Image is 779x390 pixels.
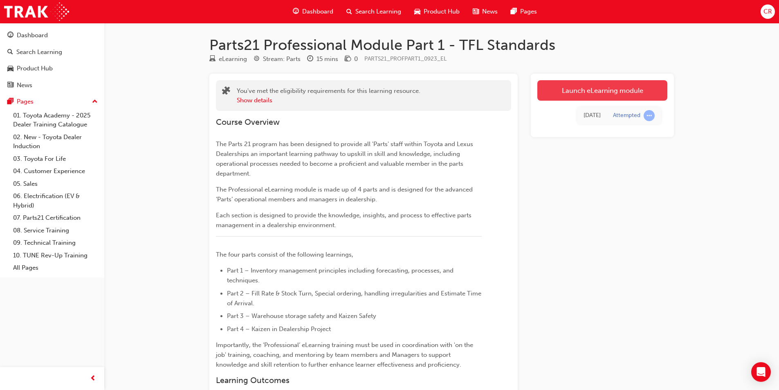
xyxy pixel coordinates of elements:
[254,56,260,63] span: target-icon
[504,3,543,20] a: pages-iconPages
[3,28,101,43] a: Dashboard
[216,117,280,127] span: Course Overview
[17,64,53,73] div: Product Hub
[414,7,420,17] span: car-icon
[537,80,667,101] a: Launch eLearning module
[10,178,101,190] a: 05. Sales
[3,45,101,60] a: Search Learning
[751,362,771,382] div: Open Intercom Messenger
[302,7,333,16] span: Dashboard
[763,7,772,16] span: CR
[10,131,101,153] a: 02. New - Toyota Dealer Induction
[355,7,401,16] span: Search Learning
[216,376,290,385] span: Learning Outcomes
[7,98,13,106] span: pages-icon
[216,186,474,203] span: The Professional eLearning module is made up of 4 parts and is designed for the advanced ‘Parts’ ...
[10,109,101,131] a: 01. Toyota Academy - 2025 Dealer Training Catalogue
[293,7,299,17] span: guage-icon
[7,32,13,39] span: guage-icon
[209,54,247,64] div: Type
[3,61,101,76] a: Product Hub
[227,312,376,320] span: Part 3 – Warehouse storage safety and Kaizen Safety
[364,55,447,62] span: Learning resource code
[3,26,101,94] button: DashboardSearch LearningProduct HubNews
[216,140,475,177] span: The Parts 21 program has been designed to provide all 'Parts' staff within Toyota and Lexus Deale...
[10,212,101,224] a: 07. Parts21 Certification
[10,190,101,212] a: 06. Electrification (EV & Hybrid)
[209,56,216,63] span: learningResourceType_ELEARNING-icon
[511,7,517,17] span: pages-icon
[263,54,301,64] div: Stream: Parts
[92,97,98,107] span: up-icon
[408,3,466,20] a: car-iconProduct Hub
[354,54,358,64] div: 0
[216,212,473,229] span: Each section is designed to provide the knowledge, insights, and process to effective parts manag...
[254,54,301,64] div: Stream
[222,87,230,97] span: puzzle-icon
[317,54,338,64] div: 15 mins
[482,7,498,16] span: News
[4,2,69,21] img: Trak
[227,325,331,333] span: Part 4 – Kaizen in Dealership Project
[345,56,351,63] span: money-icon
[761,5,775,19] button: CR
[286,3,340,20] a: guage-iconDashboard
[3,78,101,93] a: News
[473,7,479,17] span: news-icon
[17,97,34,106] div: Pages
[307,56,313,63] span: clock-icon
[209,36,674,54] h1: Parts21 Professional Module Part 1 - TFL Standards
[613,112,640,119] div: Attempted
[216,341,475,368] span: Importantly, the ‘Professional’ eLearning training must be used in coordination with 'on the job'...
[16,47,62,57] div: Search Learning
[216,251,353,258] span: The four parts consist of the following learnings,
[90,374,96,384] span: prev-icon
[3,94,101,109] button: Pages
[10,153,101,165] a: 03. Toyota For Life
[466,3,504,20] a: news-iconNews
[10,224,101,237] a: 08. Service Training
[237,86,420,105] div: You've met the eligibility requirements for this learning resource.
[227,267,455,284] span: Part 1 – Inventory management principles including forecasting, processes, and techniques.
[424,7,460,16] span: Product Hub
[7,49,13,56] span: search-icon
[520,7,537,16] span: Pages
[219,54,247,64] div: eLearning
[7,82,13,89] span: news-icon
[7,65,13,72] span: car-icon
[10,262,101,274] a: All Pages
[346,7,352,17] span: search-icon
[10,249,101,262] a: 10. TUNE Rev-Up Training
[345,54,358,64] div: Price
[584,111,601,120] div: Thu Aug 21 2025 13:07:10 GMT+0800 (Australian Western Standard Time)
[307,54,338,64] div: Duration
[644,110,655,121] span: learningRecordVerb_ATTEMPT-icon
[17,31,48,40] div: Dashboard
[340,3,408,20] a: search-iconSearch Learning
[10,165,101,178] a: 04. Customer Experience
[237,96,272,105] button: Show details
[17,81,32,90] div: News
[10,237,101,249] a: 09. Technical Training
[227,290,483,307] span: Part 2 – Fill Rate & Stock Turn, Special ordering, handling irregularities and Estimate Time of A...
